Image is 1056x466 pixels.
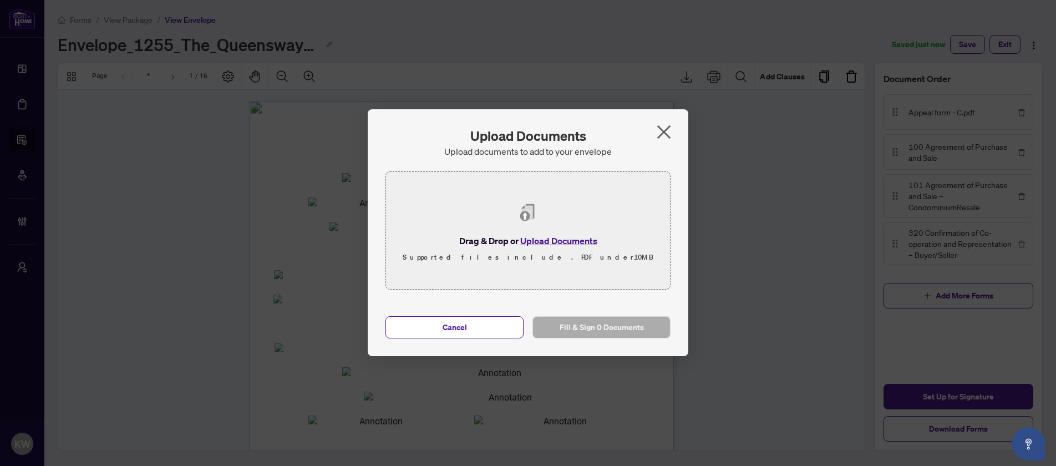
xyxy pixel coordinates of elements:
h2: Upload Documents [470,127,586,145]
span: Cancel [394,317,515,339]
img: File Upload [515,199,541,225]
span: Upload Documents [520,235,597,246]
button: Open asap [1012,427,1045,460]
button: Cancel [385,317,524,339]
div: Upload documents to add to your envelope [444,145,612,158]
button: Fill & Sign 0 Documents [532,317,671,339]
span: close [655,123,673,141]
div: Supported files include .PDF under 10 MB [399,253,657,263]
div: Drag & Drop or [399,234,657,248]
